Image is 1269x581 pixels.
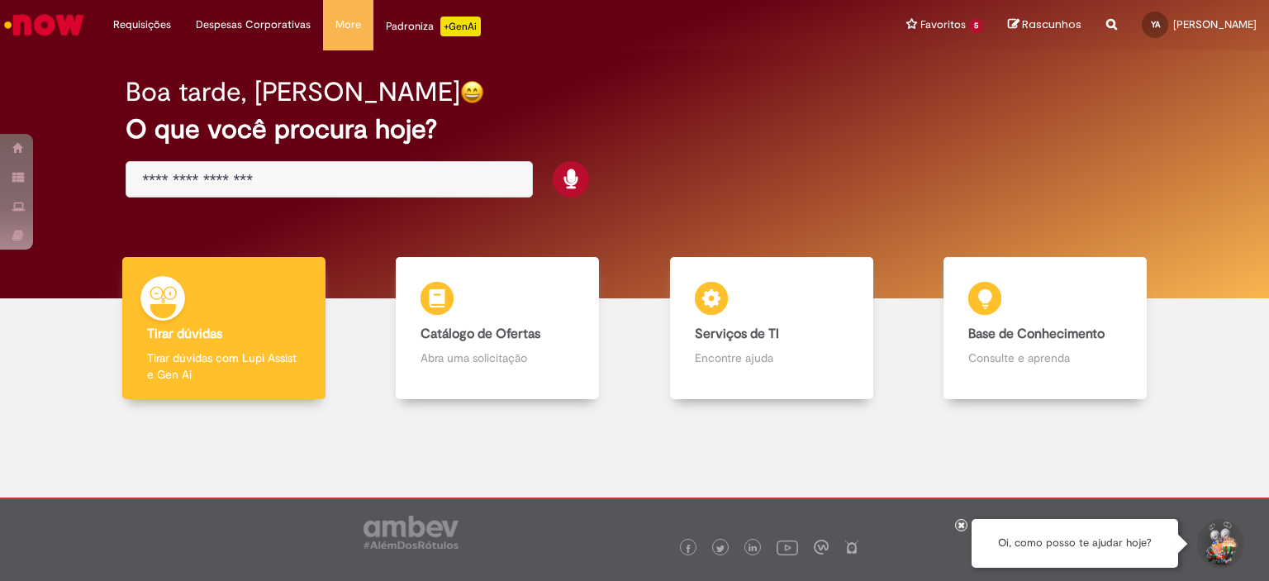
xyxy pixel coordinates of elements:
[1151,19,1160,30] span: YA
[421,326,540,342] b: Catálogo de Ofertas
[364,516,459,549] img: logo_footer_ambev_rotulo_gray.png
[716,545,725,553] img: logo_footer_twitter.png
[386,17,481,36] div: Padroniza
[844,540,859,555] img: logo_footer_naosei.png
[113,17,171,33] span: Requisições
[87,257,361,400] a: Tirar dúvidas Tirar dúvidas com Lupi Assist e Gen Ai
[1022,17,1081,32] span: Rascunhos
[909,257,1183,400] a: Base de Conhecimento Consulte e aprenda
[1173,17,1257,31] span: [PERSON_NAME]
[2,8,87,41] img: ServiceNow
[920,17,966,33] span: Favoritos
[440,17,481,36] p: +GenAi
[968,350,1122,366] p: Consulte e aprenda
[460,80,484,104] img: happy-face.png
[361,257,635,400] a: Catálogo de Ofertas Abra uma solicitação
[147,350,301,383] p: Tirar dúvidas com Lupi Assist e Gen Ai
[147,326,222,342] b: Tirar dúvidas
[968,326,1105,342] b: Base de Conhecimento
[814,540,829,555] img: logo_footer_workplace.png
[126,115,1144,144] h2: O que você procura hoje?
[777,536,798,558] img: logo_footer_youtube.png
[695,326,779,342] b: Serviços de TI
[1008,17,1081,33] a: Rascunhos
[969,19,983,33] span: 5
[749,544,757,554] img: logo_footer_linkedin.png
[335,17,361,33] span: More
[126,78,460,107] h2: Boa tarde, [PERSON_NAME]
[695,350,848,366] p: Encontre ajuda
[1195,519,1244,569] button: Iniciar Conversa de Suporte
[684,545,692,553] img: logo_footer_facebook.png
[196,17,311,33] span: Despesas Corporativas
[972,519,1178,568] div: Oi, como posso te ajudar hoje?
[634,257,909,400] a: Serviços de TI Encontre ajuda
[421,350,574,366] p: Abra uma solicitação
